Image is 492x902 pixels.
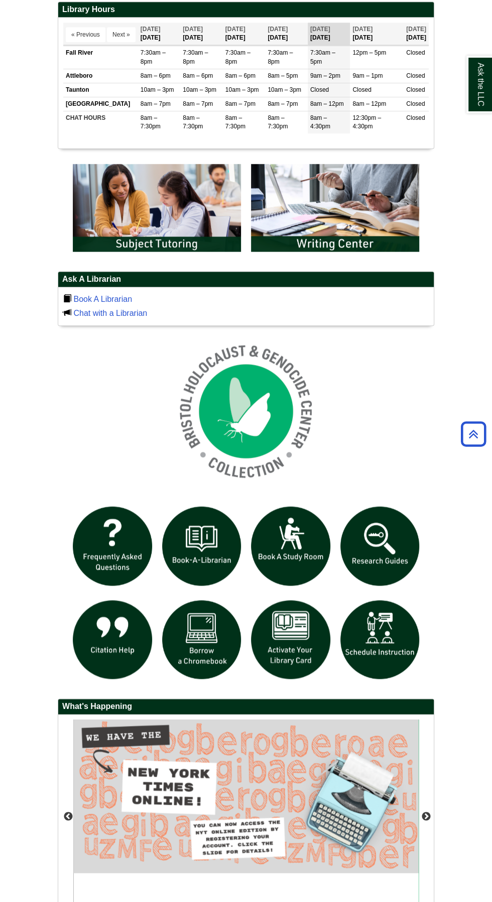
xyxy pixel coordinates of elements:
span: 8am – 7:30pm [141,114,161,130]
button: « Previous [66,27,105,42]
span: 12:30pm – 4:30pm [352,114,381,130]
img: citation help icon links to citation help guide page [68,595,157,684]
span: 7:30am – 8pm [141,49,166,65]
div: slideshow [68,159,424,261]
span: 8am – 7pm [268,100,298,107]
h2: Ask A Librarian [58,272,434,287]
span: 8am – 7pm [225,100,256,107]
span: [DATE] [406,26,426,33]
a: Chat with a Librarian [73,309,147,317]
span: [DATE] [352,26,373,33]
button: Previous [63,812,73,822]
th: [DATE] [308,23,350,45]
span: 7:30am – 8pm [183,49,208,65]
span: [DATE] [268,26,288,33]
img: frequently asked questions [68,501,157,591]
td: CHAT HOURS [63,111,138,134]
a: Book A Librarian [73,295,132,303]
td: [GEOGRAPHIC_DATA] [63,97,138,111]
th: [DATE] [138,23,181,45]
td: Fall River [63,46,138,69]
span: 9am – 2pm [310,72,340,79]
span: Closed [406,114,425,121]
span: 10am – 3pm [141,86,174,93]
img: Writing Center Information [246,159,424,257]
img: For faculty. Schedule Library Instruction icon links to form. [335,595,425,684]
h2: Library Hours [58,2,434,18]
span: 8am – 12pm [310,100,344,107]
span: Closed [406,49,425,56]
span: Closed [352,86,371,93]
img: Research Guides icon links to research guides web page [335,501,425,591]
th: [DATE] [180,23,223,45]
span: 8am – 7:30pm [183,114,203,130]
button: Next » [107,27,136,42]
img: Access the New York Times online edition. [73,719,419,873]
span: Closed [310,86,329,93]
span: 8am – 6pm [183,72,213,79]
span: Closed [406,86,425,93]
span: [DATE] [225,26,245,33]
span: Closed [406,72,425,79]
span: 10am – 3pm [183,86,216,93]
a: Back to Top [457,427,489,441]
span: Closed [406,100,425,107]
img: Book a Librarian icon links to book a librarian web page [157,501,247,591]
span: 8am – 7pm [141,100,171,107]
span: 8am – 4:30pm [310,114,330,130]
td: Attleboro [63,69,138,83]
span: 12pm – 5pm [352,49,386,56]
span: 8am – 7:30pm [268,114,288,130]
th: [DATE] [265,23,308,45]
th: [DATE] [350,23,404,45]
th: [DATE] [223,23,266,45]
img: activate Library Card icon links to form to activate student ID into library card [246,595,335,684]
span: 7:30am – 8pm [268,49,293,65]
span: [DATE] [310,26,330,33]
td: Taunton [63,83,138,97]
div: slideshow [68,501,424,688]
button: Next [421,812,431,822]
span: 9am – 1pm [352,72,383,79]
span: [DATE] [183,26,203,33]
span: 8am – 6pm [225,72,256,79]
span: 7:30am – 5pm [310,49,335,65]
img: Holocaust and Genocide Collection [171,336,321,486]
span: 10am – 3pm [268,86,301,93]
span: 8am – 6pm [141,72,171,79]
span: 8am – 5pm [268,72,298,79]
th: [DATE] [404,23,429,45]
span: 10am – 3pm [225,86,259,93]
span: 7:30am – 8pm [225,49,251,65]
span: 8am – 12pm [352,100,386,107]
span: 8am – 7pm [183,100,213,107]
span: [DATE] [141,26,161,33]
img: Borrow a chromebook icon links to the borrow a chromebook web page [157,595,247,684]
img: book a study room icon links to book a study room web page [246,501,335,591]
span: 8am – 7:30pm [225,114,245,130]
h2: What's Happening [58,699,434,714]
img: Subject Tutoring Information [68,159,246,257]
